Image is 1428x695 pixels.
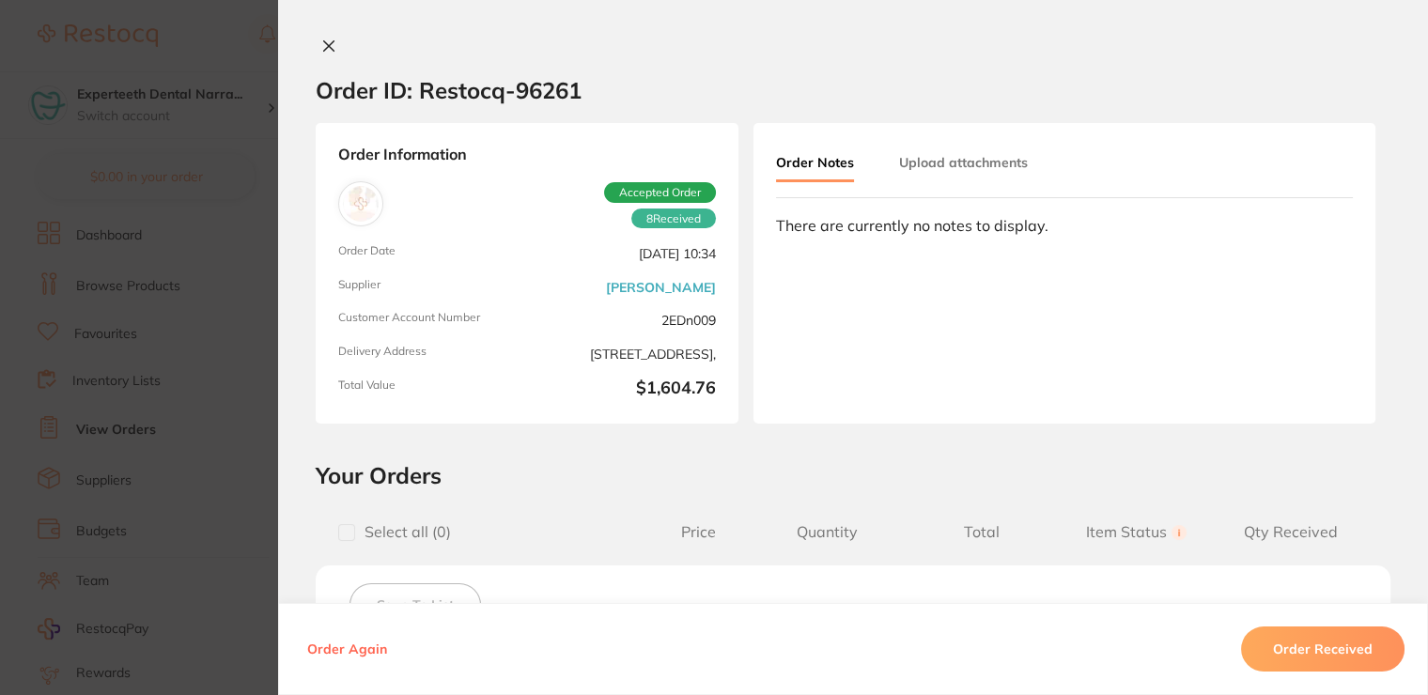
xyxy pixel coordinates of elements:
[535,244,716,263] span: [DATE] 10:34
[647,523,751,541] span: Price
[535,345,716,363] span: [STREET_ADDRESS],
[606,280,716,295] a: [PERSON_NAME]
[535,378,716,401] b: $1,604.76
[750,523,904,541] span: Quantity
[302,641,393,657] button: Order Again
[338,345,520,363] span: Delivery Address
[535,311,716,330] span: 2EDn009
[604,182,716,203] span: Accepted Order
[1059,523,1213,541] span: Item Status
[338,378,520,401] span: Total Value
[316,76,582,104] h2: Order ID: Restocq- 96261
[776,146,854,182] button: Order Notes
[338,311,520,330] span: Customer Account Number
[776,217,1353,234] div: There are currently no notes to display.
[316,461,1390,489] h2: Your Orders
[1214,523,1368,541] span: Qty Received
[899,146,1028,179] button: Upload attachments
[343,186,379,222] img: Henry Schein Halas
[349,583,481,626] button: Save To List
[338,244,520,263] span: Order Date
[1241,626,1405,672] button: Order Received
[631,208,716,229] span: Received
[355,523,451,541] span: Select all ( 0 )
[338,278,520,297] span: Supplier
[338,146,716,166] strong: Order Information
[905,523,1059,541] span: Total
